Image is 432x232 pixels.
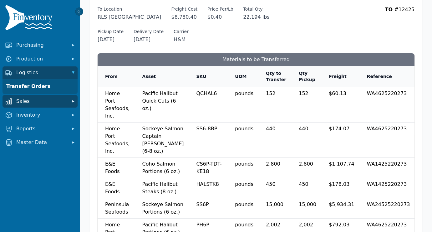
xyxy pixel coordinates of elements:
[189,198,228,219] td: SS6P
[142,161,180,174] span: Coho Salmon Portions (6 oz.)
[321,123,359,158] td: $174.07
[266,201,283,207] span: 15,000
[299,161,313,167] span: 2,800
[235,181,253,187] span: pounds
[98,6,161,12] span: To Location
[3,109,78,121] button: Inventory
[235,126,253,132] span: pounds
[266,181,276,187] span: 450
[105,90,130,119] span: Home Port Seafoods, Inc.
[321,178,359,198] td: $178.03
[359,158,415,178] td: WA1425220273
[207,13,233,21] span: $0.40
[3,95,78,108] button: Sales
[105,181,120,195] span: E&E Foods
[227,66,258,87] th: UOM
[189,66,228,87] th: SKU
[98,53,414,66] h3: Materials to be Transferred
[189,158,228,178] td: CS6P-TDT-KE18
[135,66,189,87] th: Asset
[105,161,120,174] span: E&E Foods
[16,41,66,49] span: Purchasing
[243,6,270,12] label: Total Qty
[266,90,276,96] span: 152
[3,39,78,51] button: Purchasing
[266,126,276,132] span: 440
[359,198,415,219] td: WA24525220273
[105,126,130,154] span: Home Port Seafoods, Inc.
[299,126,308,132] span: 440
[189,87,228,123] td: QCHAL6
[171,13,197,21] span: $8,780.40
[299,90,308,96] span: 152
[3,66,78,79] button: Logistics
[235,201,253,207] span: pounds
[321,87,359,123] td: $60.13
[105,201,129,215] span: Peninsula Seafoods
[235,222,253,228] span: pounds
[291,66,321,87] th: Qty Pickup
[3,123,78,135] button: Reports
[207,6,233,12] label: Price Per/Lb
[258,66,291,87] th: Qty to Transfer
[3,136,78,149] button: Master Data
[299,222,313,228] span: 2,002
[266,161,280,167] span: 2,800
[299,201,316,207] span: 15,000
[235,161,253,167] span: pounds
[3,53,78,65] button: Production
[16,139,66,146] span: Master Data
[142,201,184,215] span: Sockeye Salmon Portions (6 oz.)
[321,198,359,219] td: $5,934.31
[243,13,270,21] span: 22,194 lbs
[174,36,189,43] span: H&M
[385,6,414,21] div: 12425
[189,123,228,158] td: SS6-8BP
[98,36,124,43] span: [DATE]
[189,178,228,198] td: HALSTK8
[142,181,178,195] span: Pacific Halibut Steaks (8 oz.)
[142,126,184,154] span: Sockeye Salmon Captain [PERSON_NAME] (6-8 oz.)
[142,90,178,111] span: Pacific Halibut Quick Cuts (6 oz.)
[16,69,66,76] span: Logistics
[98,28,124,35] span: Pickup Date
[385,7,399,12] span: TO #
[16,125,66,133] span: Reports
[321,66,359,87] th: Freight
[5,5,55,33] img: Finventory
[174,28,189,35] span: Carrier
[134,28,164,35] span: Delivery Date
[134,36,164,43] span: [DATE]
[4,80,76,93] a: Transfer Orders
[359,178,415,198] td: WA1425220273
[98,66,135,87] th: From
[266,222,280,228] span: 2,002
[16,55,66,63] span: Production
[359,66,415,87] th: Reference
[299,181,308,187] span: 450
[98,13,161,21] span: RLS [GEOGRAPHIC_DATA]
[235,90,253,96] span: pounds
[359,123,415,158] td: WA4625220273
[171,6,197,12] span: Freight Cost
[16,111,66,119] span: Inventory
[321,158,359,178] td: $1,107.74
[359,87,415,123] td: WA4625220273
[16,98,66,105] span: Sales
